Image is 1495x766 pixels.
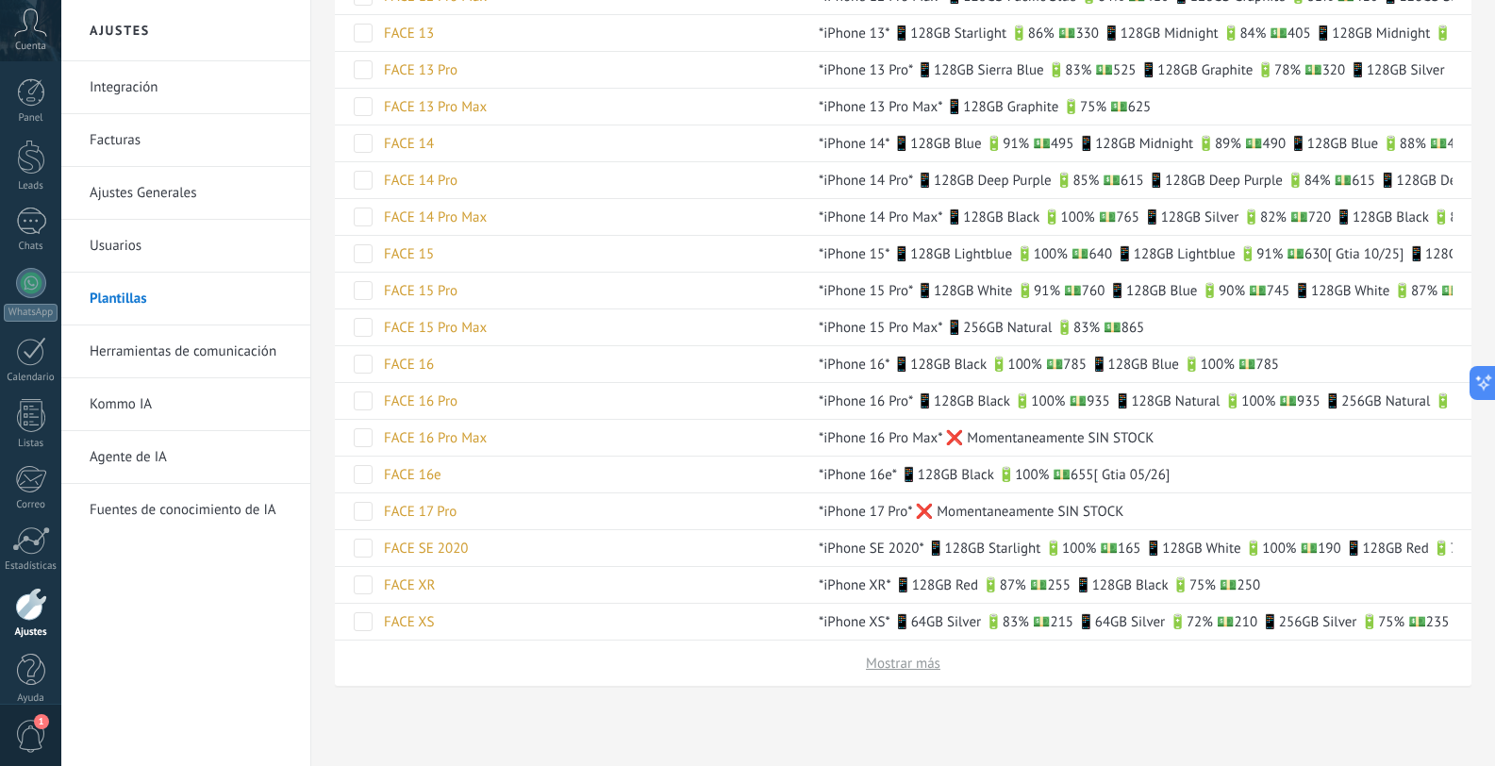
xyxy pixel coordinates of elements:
[809,493,1453,529] div: *iPhone 17 Pro* ❌ Momentaneamente SIN STOCK
[90,220,291,273] a: Usuarios
[809,567,1453,603] div: *iPhone XR* 📱128GB Red 🔋87% 💵255 📱128GB Black 🔋75% 💵250
[809,199,1453,235] div: *iPhone 14 Pro Max* 📱128GB Black 🔋100% 💵765 📱128GB Silver 🔋82% 💵720 📱128GB Black 🔋82% 💵730 📱256GB...
[90,378,291,431] a: Kommo IA
[819,356,1279,374] span: *iPhone 16* 📱128GB Black 🔋100% 💵785 📱128GB Blue 🔋100% 💵785
[809,89,1453,125] div: *iPhone 13 Pro Max* 📱128GB Graphite 🔋75% 💵625
[61,61,310,114] li: Integración
[809,530,1453,566] div: *iPhone SE 2020* 📱128GB Starlight 🔋100% 💵165 📱128GB White 🔋100% 💵190 📱128GB Red 🔋77% 💵160 📱128GB ...
[4,180,58,192] div: Leads
[4,304,58,322] div: WhatsApp
[384,429,487,447] span: FACE 16 Pro Max
[384,613,435,631] span: FACE XS
[819,98,1151,116] span: *iPhone 13 Pro Max* 📱128GB Graphite 🔋75% 💵625
[809,604,1453,640] div: *iPhone XS* 📱64GB Silver 🔋83% 💵215 📱64GB Silver 🔋72% 💵210 📱256GB Silver 🔋75% 💵235
[809,162,1453,198] div: *iPhone 14 Pro* 📱128GB Deep Purple 🔋85% 💵615 📱128GB Deep Purple 🔋84% 💵615 📱128GB Deep Purple 🔋83%...
[809,420,1453,456] div: *iPhone 16 Pro Max* ❌ Momentaneamente SIN STOCK
[819,466,1170,484] span: *iPhone 16e* 📱128GB Black 🔋100% 💵655[ Gtia 05/26]
[384,356,434,374] span: FACE 16
[61,325,310,378] li: Herramientas de comunicación
[384,172,457,190] span: FACE 14 Pro
[4,499,58,511] div: Correo
[61,484,310,536] li: Fuentes de conocimiento de IA
[809,346,1453,382] div: *iPhone 16* 📱128GB Black 🔋100% 💵785 📱128GB Blue 🔋100% 💵785
[809,52,1453,88] div: *iPhone 13 Pro* 📱128GB Sierra Blue 🔋83% 💵525 📱128GB Graphite 🔋78% 💵320 📱128GB Silver 🔋78% 💵520 📱2...
[384,98,487,116] span: FACE 13 Pro Max
[4,241,58,253] div: Chats
[384,392,457,410] span: FACE 16 Pro
[809,309,1453,345] div: *iPhone 15 Pro Max* 📱256GB Natural 🔋83% 💵865
[809,125,1453,161] div: *iPhone 14* 📱128GB Blue 🔋91% 💵495 📱128GB Midnight 🔋89% 💵490 📱128GB Blue 🔋88% 💵490 📱128GB Midnight...
[4,560,58,573] div: Estadísticas
[384,466,441,484] span: FACE 16e
[384,25,434,42] span: FACE 13
[819,576,1260,594] span: *iPhone XR* 📱128GB Red 🔋87% 💵255 📱128GB Black 🔋75% 💵250
[819,429,1154,447] span: *iPhone 16 Pro Max* ❌ Momentaneamente SIN STOCK
[90,61,291,114] a: Integración
[819,319,1144,337] span: *iPhone 15 Pro Max* 📱256GB Natural 🔋83% 💵865
[61,431,310,484] li: Agente de IA
[61,378,310,431] li: Kommo IA
[384,208,487,226] span: FACE 14 Pro Max
[90,431,291,484] a: Agente de IA
[819,613,1449,631] span: *iPhone XS* 📱64GB Silver 🔋83% 💵215 📱64GB Silver 🔋72% 💵210 📱256GB Silver 🔋75% 💵235
[384,503,457,521] span: FACE 17 Pro
[809,15,1453,51] div: *iPhone 13* 📱128GB Starlight 🔋86% 💵330 📱128GB Midnight 🔋84% 💵405 📱128GB Midnight 🔋81% 💵405 📱128GB...
[90,114,291,167] a: Facturas
[15,41,46,53] span: Cuenta
[61,167,310,220] li: Ajustes Generales
[4,372,58,384] div: Calendario
[90,325,291,378] a: Herramientas de comunicación
[34,714,49,729] span: 1
[90,484,291,537] a: Fuentes de conocimiento de IA
[4,692,58,705] div: Ayuda
[809,383,1453,419] div: *iPhone 16 Pro* 📱128GB Black 🔋100% 💵935 📱128GB Natural 🔋100% 💵935 📱256GB Natural 🔋100% 💵1.055 📱25...
[384,540,468,558] span: FACE SE 2020
[809,236,1453,272] div: *iPhone 15* 📱128GB Lightblue 🔋100% 💵640 📱128GB Lightblue 🔋91% 💵630[ Gtia 10/25] 📱128GB Black 🔋84%...
[61,114,310,167] li: Facturas
[61,273,310,325] li: Plantillas
[4,112,58,125] div: Panel
[384,282,457,300] span: FACE 15 Pro
[384,135,434,153] span: FACE 14
[90,167,291,220] a: Ajustes Generales
[809,273,1453,308] div: *iPhone 15 Pro* 📱128GB White 🔋91% 💵760 📱128GB Blue 🔋90% 💵745 📱128GB White 🔋87% 💵755 📱128GB Natura...
[809,457,1453,492] div: *iPhone 16e* 📱128GB Black 🔋100% 💵655[ Gtia 05/26]
[4,626,58,639] div: Ajustes
[384,61,457,79] span: FACE 13 Pro
[90,273,291,325] a: Plantillas
[866,655,940,673] button: Mostrar más
[384,319,487,337] span: FACE 15 Pro Max
[384,245,434,263] span: FACE 15
[819,503,1123,521] span: *iPhone 17 Pro* ❌ Momentaneamente SIN STOCK
[61,220,310,273] li: Usuarios
[4,438,58,450] div: Listas
[384,576,436,594] span: FACE XR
